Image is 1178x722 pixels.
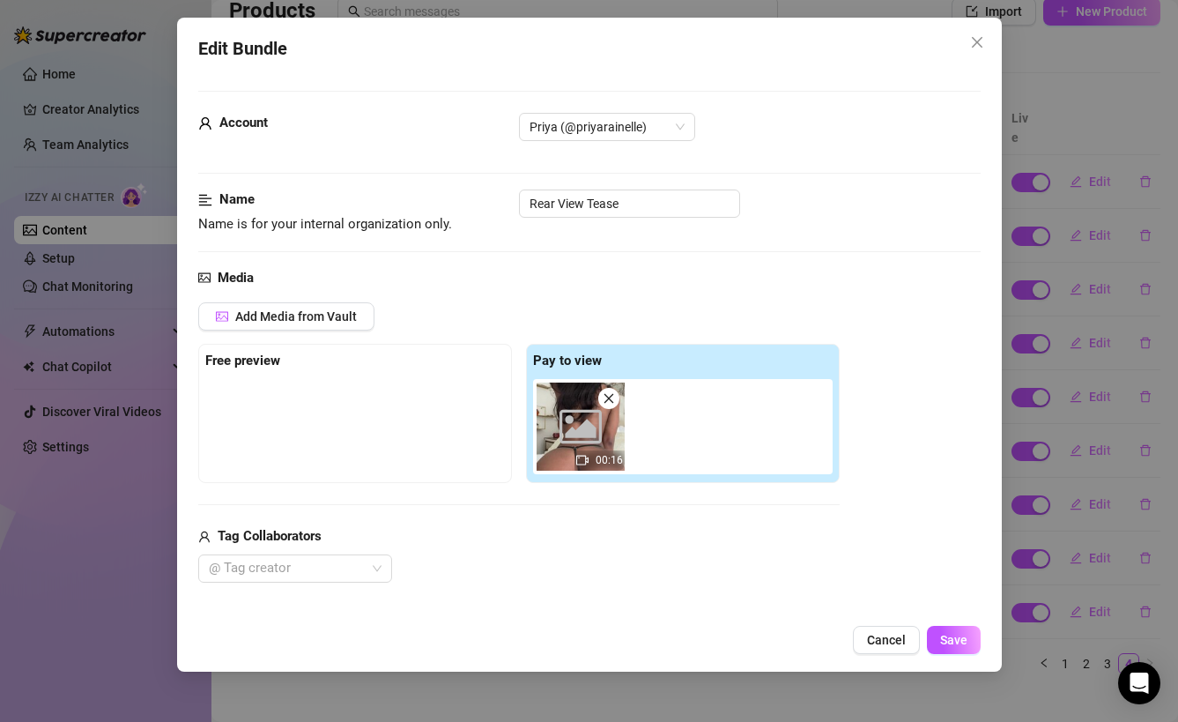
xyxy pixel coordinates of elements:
button: Close [962,28,990,56]
strong: Tag Collaborators [218,528,322,544]
span: user [198,526,211,547]
strong: Pay to view [533,353,602,368]
div: 00:16 [537,383,625,471]
span: Save [939,633,967,647]
span: Add Media from Vault [235,309,357,324]
span: Name is for your internal organization only. [198,216,452,232]
strong: Name [219,191,255,207]
span: close [603,392,615,405]
span: Close [962,35,990,49]
span: picture [216,310,228,323]
div: Open Intercom Messenger [1118,662,1160,704]
strong: Media [218,270,254,286]
span: close [969,35,983,49]
span: Edit Bundle [198,35,287,63]
span: user [198,113,212,134]
span: 00:16 [596,454,623,466]
span: Cancel [866,633,905,647]
span: Priya (@priyarainelle) [530,114,685,140]
strong: Account [219,115,268,130]
button: Add Media from Vault [198,302,374,331]
span: picture [198,268,211,289]
button: Save [926,626,980,654]
input: Enter a name [519,190,740,218]
span: video-camera [576,454,589,466]
button: Cancel [852,626,919,654]
span: align-left [198,190,212,211]
strong: Free preview [205,353,280,368]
